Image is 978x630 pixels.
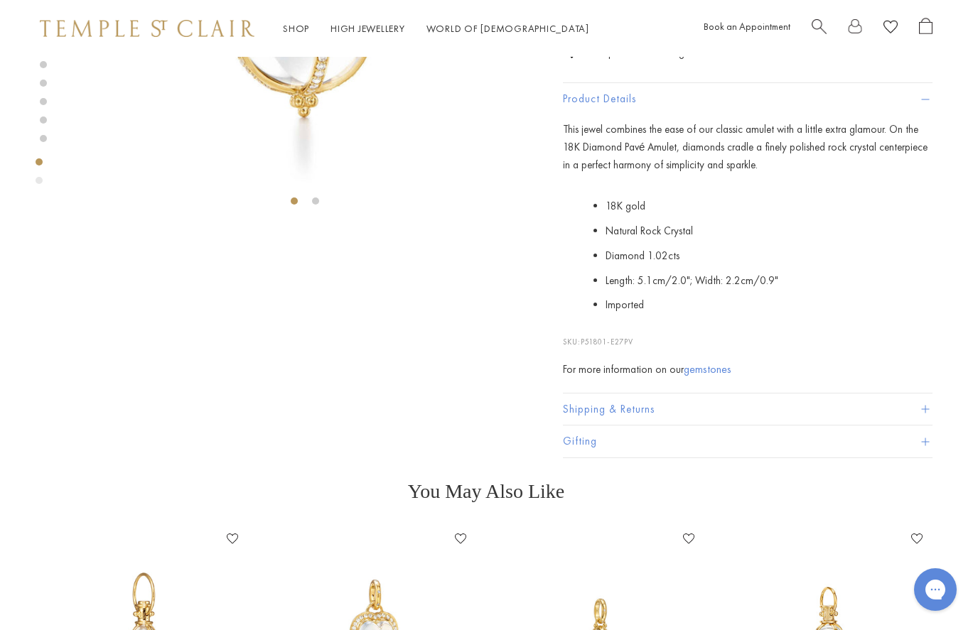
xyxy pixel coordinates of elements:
span: This jewel combines the ease of our classic amulet with a little extra glamour. On the 18K Diamon... [563,122,928,172]
button: Product Details [563,83,933,115]
a: World of [DEMOGRAPHIC_DATA]World of [DEMOGRAPHIC_DATA] [426,22,589,35]
li: Diamond 1.02cts [606,244,933,268]
button: Gifting [563,425,933,457]
button: Shipping & Returns [563,393,933,425]
img: Temple St. Clair [40,20,254,37]
li: Natural Rock Crystal [606,219,933,244]
li: Length: 5.1cm/2.0"; Width: 2.2cm/0.9" [606,268,933,293]
div: For more information on our [563,361,933,379]
a: Search [812,18,827,40]
li: Imported [606,293,933,317]
h3: You May Also Like [54,480,918,503]
a: Open Shopping Bag [919,18,933,40]
a: gemstones [684,362,731,376]
li: 18K gold [606,194,933,219]
a: View Wishlist [883,18,898,40]
div: Product gallery navigation [36,155,43,195]
a: High JewelleryHigh Jewellery [331,22,405,35]
nav: Main navigation [283,20,589,38]
iframe: Gorgias live chat messenger [907,563,964,616]
a: ShopShop [283,22,309,35]
span: P51801-E27PV [581,337,633,347]
p: SKU: [563,321,933,348]
a: Book an Appointment [704,20,790,33]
